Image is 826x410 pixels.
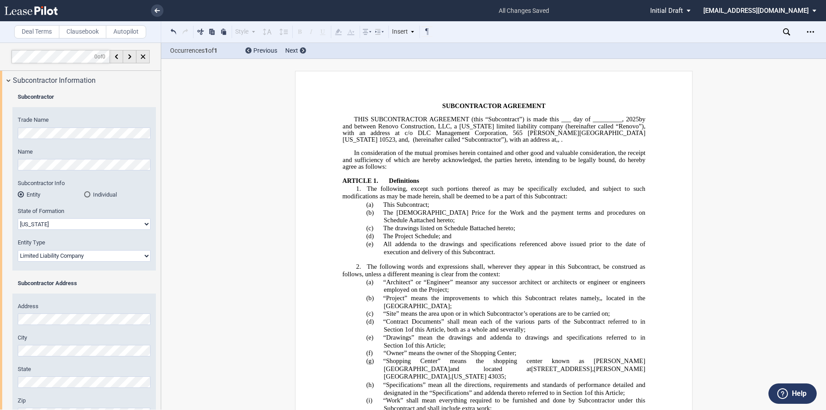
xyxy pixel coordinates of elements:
[408,136,410,143] span: ,
[342,177,378,185] span: ARTICLE 1.
[488,373,504,380] span: 43035
[18,116,151,124] label: Trade Name
[626,116,639,123] span: 2025
[366,397,372,404] span: (i)
[18,148,151,156] label: Name
[413,217,454,224] span: attached hereto;
[494,1,554,20] span: all changes saved
[102,53,105,59] span: 0
[383,294,601,302] span: “Project” means the improvements to which this Subcontract relates namely,
[59,25,106,39] label: Clausebook
[366,381,373,388] span: (h)
[413,136,556,143] span: (hereinafter called “Subcontractor”), with an address at
[14,25,59,39] label: Deal Terms
[18,365,151,373] label: State
[383,209,647,224] span: The [DEMOGRAPHIC_DATA] Price for the Work and the payment terms and procedures on Schedule
[366,240,373,248] span: (e)
[366,201,373,208] span: (a)
[383,349,516,357] span: “Owner” means the owner of the Shopping Center;
[366,349,372,357] span: (f)
[18,179,151,187] label: Subcontractor Info
[18,397,151,405] label: Zip
[366,318,373,325] span: (d)
[450,373,451,380] span: ,
[94,53,97,59] span: 0
[383,318,647,333] span: “Contract Documents” shall mean each of the various parts of the Subcontract referred to in Section
[205,47,208,54] b: 1
[342,150,647,170] span: In consideration of the mutual promises herein contained and other good and valuable consideratio...
[792,388,807,399] label: Help
[531,365,592,373] span: [STREET_ADDRESS]
[383,278,472,286] span: “Architect” or “Engineer” means
[84,190,151,198] md-radio-button: Individual
[587,389,625,396] span: of this Article;
[354,116,571,123] span: THIS SUBCONTRACTOR AGREEMENT (this “Subcontract”) is made this ___
[366,294,373,302] span: (b)
[384,294,647,309] span: , located in the [GEOGRAPHIC_DATA];
[556,136,558,143] span: ,
[195,26,206,37] button: Cut
[558,136,559,143] span: ,
[383,224,468,232] span: The drawings listed on Schedule
[18,280,77,286] b: Subcontractor Address
[389,177,419,185] span: Definitions
[342,116,647,136] span: by and between Renovo Construction, LLC, a [US_STATE] limited liability company (hereinafter call...
[379,136,407,143] span: 10523, and
[405,341,408,349] a: 1
[285,47,298,54] span: Next
[450,365,531,373] span: and located at
[170,46,239,55] span: Occurrences of
[94,53,105,59] span: of
[592,365,593,373] span: ,
[342,263,647,278] span: The following words and expressions shall, wherever they appear in this Subcontract, be construed...
[409,217,414,224] a: A
[408,341,446,349] span: of this Article;
[442,102,545,109] span: SUBCONTRACTOR AGREEMENT
[384,365,645,380] span: [PERSON_NAME][GEOGRAPHIC_DATA]
[469,224,474,232] a: B
[451,373,486,380] span: [US_STATE]
[342,185,647,200] span: The following, except such portions thereof as may be specifically excluded, and subject to such ...
[391,26,416,38] div: Insert
[408,326,525,333] span: of this Article, both as a whole and severally;
[383,357,584,365] span: “Shopping Center” means the shopping center known as
[366,209,373,216] span: (b)
[218,26,229,37] button: Paste
[366,357,373,365] span: (g)
[573,116,624,123] span: day of _________,
[285,46,306,55] div: Next
[405,326,408,333] a: 1
[383,232,451,240] span: The Project Schedule; and
[383,201,429,208] span: This Subcontract;
[366,232,373,240] span: (d)
[18,207,151,215] label: State of Formation
[474,224,515,232] span: attached hereto;
[422,26,432,37] button: Toggle Control Characters
[561,136,562,143] span: .
[504,373,506,380] span: ;
[383,381,647,396] span: “Specifications” mean all the directions, requirements and standards of performance detailed and ...
[106,25,146,39] label: Autopilot
[342,129,645,143] span: [PERSON_NAME][GEOGRAPHIC_DATA][US_STATE]
[418,129,523,137] span: DLC Management Corporation, 565
[384,357,645,372] span: [PERSON_NAME][GEOGRAPHIC_DATA]
[356,263,361,270] span: 2.
[18,239,151,247] label: Entity Type
[356,185,361,193] span: 1.
[803,25,818,39] div: Open Lease options menu
[207,26,217,37] button: Copy
[168,26,179,37] button: Undo
[366,278,373,286] span: (a)
[18,93,54,100] b: Subcontractor
[214,47,217,54] b: 1
[383,334,647,349] span: “Drawings” mean the drawings and addenda to drawings and specifications referred to in Section
[768,383,817,404] button: Help
[18,334,151,342] label: City
[18,190,84,198] md-radio-button: Entity
[18,302,151,310] label: Address
[366,334,373,341] span: (e)
[584,389,587,396] a: 1
[383,310,610,317] span: “Site” means the area upon or in which Subcontractor’s operations are to be carried on;
[245,46,277,55] div: Previous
